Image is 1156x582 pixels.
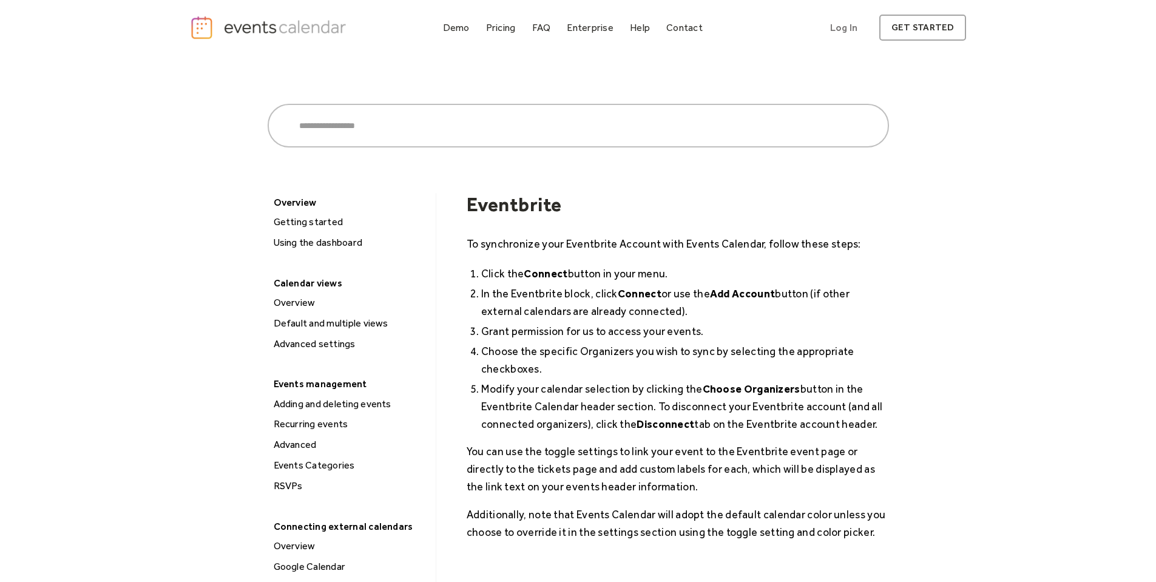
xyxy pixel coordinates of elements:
[443,24,470,31] div: Demo
[269,538,431,554] a: Overview
[268,193,430,212] div: Overview
[467,506,889,541] p: Additionally, note that Events Calendar will adopt the default calendar color unless you choose t...
[467,193,889,216] h1: Eventbrite
[481,19,521,36] a: Pricing
[270,538,431,554] div: Overview
[527,19,556,36] a: FAQ
[625,19,655,36] a: Help
[270,396,431,412] div: Adding and deleting events
[532,24,551,31] div: FAQ
[481,322,889,340] li: Grant permission for us to access your events.
[270,458,431,473] div: Events Categories
[269,396,431,412] a: Adding and deleting events
[269,235,431,251] a: Using the dashboard
[269,559,431,575] a: Google Calendar
[481,285,889,320] li: In the Eventbrite block, click or use the button (if other external calendars are already connect...
[270,478,431,494] div: RSVPs
[269,214,431,230] a: Getting started
[567,24,613,31] div: Enterprise
[270,235,431,251] div: Using the dashboard
[666,24,703,31] div: Contact
[270,336,431,352] div: Advanced settings
[481,265,889,282] li: Click the button in your menu.
[467,235,889,252] p: To synchronize your Eventbrite Account with Events Calendar, follow these steps:
[269,437,431,453] a: Advanced
[190,15,350,40] a: home
[269,295,431,311] a: Overview
[661,19,708,36] a: Contact
[630,24,650,31] div: Help
[270,214,431,230] div: Getting started
[269,416,431,432] a: Recurring events
[481,342,889,377] li: Choose the specific Organizers you wish to sync by selecting the appropriate checkboxes.
[269,336,431,352] a: Advanced settings
[269,458,431,473] a: Events Categories
[637,418,694,430] strong: Disconnect
[818,15,870,41] a: Log In
[269,478,431,494] a: RSVPs
[270,416,431,432] div: Recurring events
[618,287,661,300] strong: Connect
[268,274,430,293] div: Calendar views
[879,15,966,41] a: get started
[269,316,431,331] a: Default and multiple views
[270,437,431,453] div: Advanced
[270,295,431,311] div: Overview
[270,316,431,331] div: Default and multiple views
[268,374,430,393] div: Events management
[710,287,775,300] strong: Add Account
[438,19,475,36] a: Demo
[524,267,567,280] strong: Connect
[268,517,430,536] div: Connecting external calendars
[481,380,889,433] li: Modify your calendar selection by clicking the button in the Eventbrite Calendar header section. ...
[270,559,431,575] div: Google Calendar
[703,382,800,395] strong: Choose Organizers
[467,442,889,495] p: You can use the toggle settings to link your event to the Eventbrite event page or directly to th...
[562,19,618,36] a: Enterprise
[486,24,516,31] div: Pricing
